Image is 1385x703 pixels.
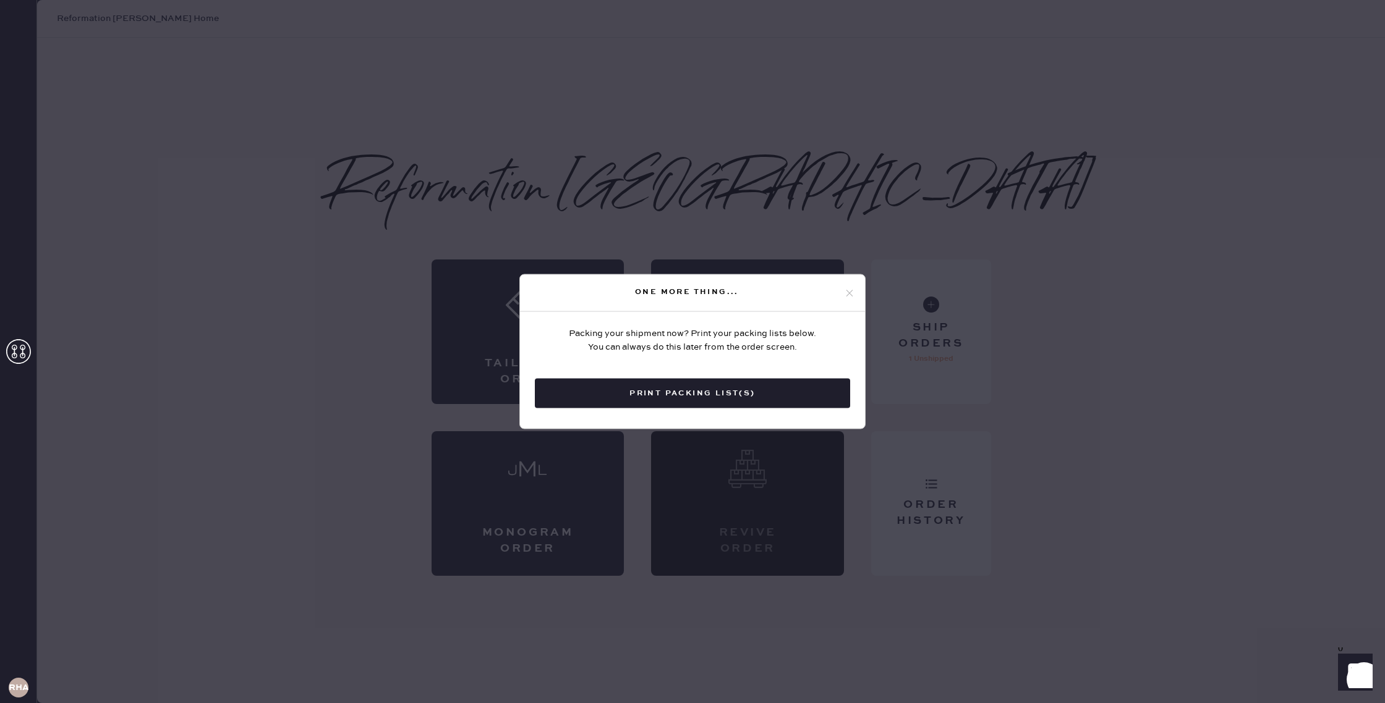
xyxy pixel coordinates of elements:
[1326,647,1379,701] iframe: Front Chat
[569,327,816,354] div: Packing your shipment now? Print your packing lists below. You can always do this later from the ...
[535,379,850,408] button: Print Packing List(s)
[530,284,844,299] div: One more thing...
[9,683,28,692] h3: RHA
